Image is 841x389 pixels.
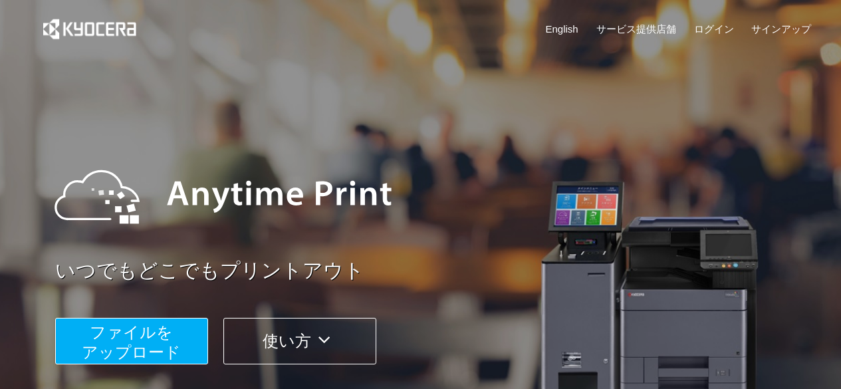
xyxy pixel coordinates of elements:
[694,22,734,36] a: ログイン
[596,22,676,36] a: サービス提供店舗
[751,22,811,36] a: サインアップ
[546,22,578,36] a: English
[223,318,376,364] button: 使い方
[55,318,208,364] button: ファイルを​​アップロード
[82,323,181,361] span: ファイルを ​​アップロード
[55,257,820,285] a: いつでもどこでもプリントアウト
